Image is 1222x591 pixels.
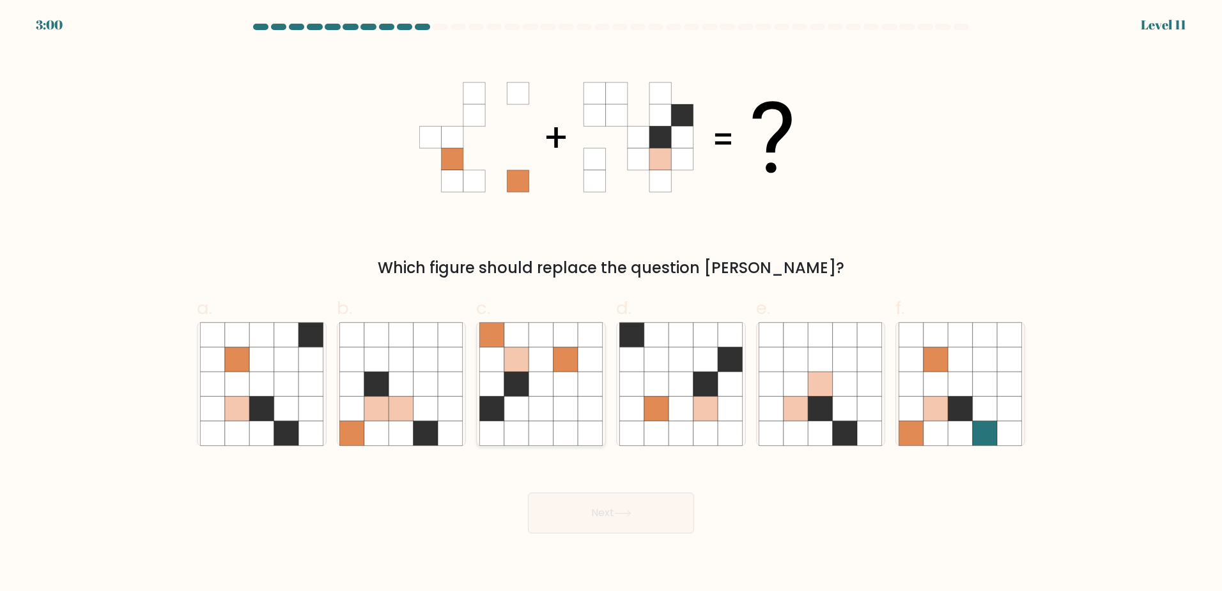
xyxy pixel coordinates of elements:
span: a. [197,295,212,320]
span: c. [476,295,490,320]
span: f. [895,295,904,320]
span: b. [337,295,352,320]
div: Level 11 [1141,15,1186,35]
div: 3:00 [36,15,63,35]
div: Which figure should replace the question [PERSON_NAME]? [205,256,1017,280]
button: Next [528,492,694,533]
span: d. [616,295,631,320]
span: e. [756,295,770,320]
